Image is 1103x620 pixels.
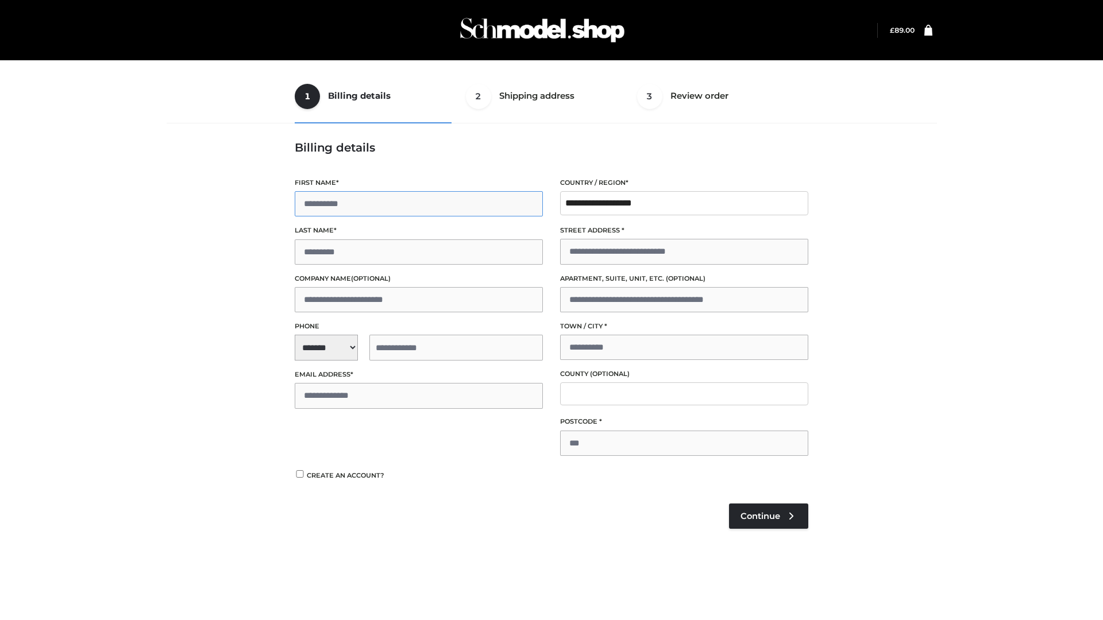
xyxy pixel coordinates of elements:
input: Create an account? [295,470,305,478]
label: Town / City [560,321,808,332]
span: £ [890,26,894,34]
label: Company name [295,273,543,284]
label: Last name [295,225,543,236]
label: County [560,369,808,379]
label: Phone [295,321,543,332]
span: (optional) [590,370,630,378]
a: Continue [729,503,808,529]
label: Country / Region [560,177,808,188]
span: (optional) [666,274,705,282]
label: Street address [560,225,808,236]
span: Create an account? [307,471,384,479]
label: Email address [295,369,543,380]
span: Continue [741,511,780,521]
label: Apartment, suite, unit, etc. [560,273,808,284]
bdi: 89.00 [890,26,915,34]
label: Postcode [560,416,808,427]
span: (optional) [351,274,391,282]
h3: Billing details [295,141,808,154]
label: First name [295,177,543,188]
img: Schmodel Admin 964 [456,7,628,53]
a: £89.00 [890,26,915,34]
